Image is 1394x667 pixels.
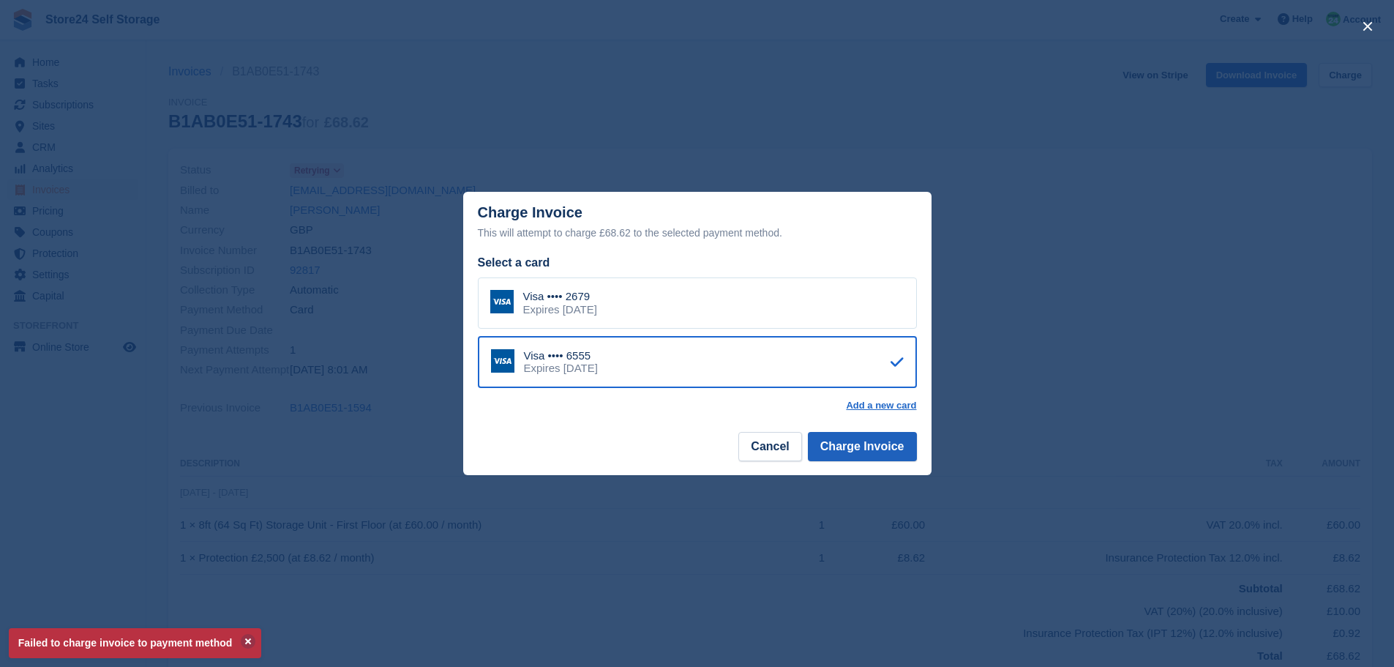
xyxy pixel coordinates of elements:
[490,290,514,313] img: Visa Logo
[808,432,917,461] button: Charge Invoice
[524,349,598,362] div: Visa •••• 6555
[846,400,916,411] a: Add a new card
[523,303,597,316] div: Expires [DATE]
[478,254,917,272] div: Select a card
[1356,15,1379,38] button: close
[523,290,597,303] div: Visa •••• 2679
[491,349,514,373] img: Visa Logo
[9,628,261,658] p: Failed to charge invoice to payment method
[524,362,598,375] div: Expires [DATE]
[478,204,917,242] div: Charge Invoice
[478,224,917,242] div: This will attempt to charge £68.62 to the selected payment method.
[738,432,801,461] button: Cancel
